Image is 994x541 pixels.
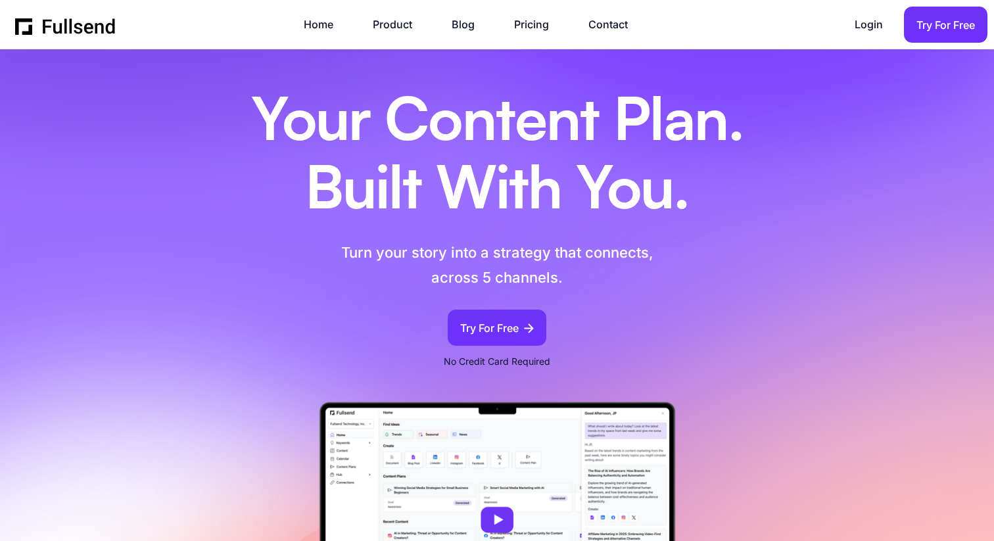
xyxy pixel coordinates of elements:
h1: Your Content Plan. Built With You. [218,89,776,225]
div: Try For Free [460,319,519,337]
p: Turn your story into a strategy that connects, across 5 channels. [283,241,712,290]
a: Home [304,16,346,34]
a: Try For Free [448,310,546,346]
a: Contact [588,16,641,34]
a: Pricing [514,16,562,34]
a: Product [373,16,425,34]
a: Login [855,16,896,34]
a: home [15,15,116,35]
p: No Credit Card Required [444,354,550,369]
div: Try For Free [916,16,975,34]
a: Blog [452,16,488,34]
a: Try For Free [904,7,987,43]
